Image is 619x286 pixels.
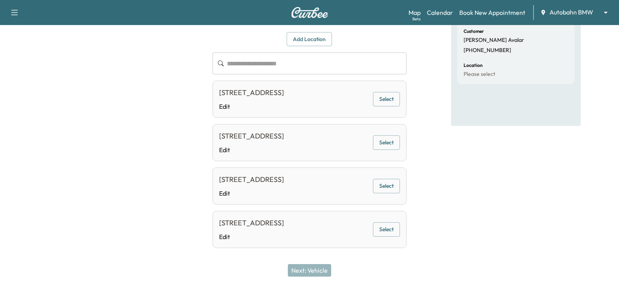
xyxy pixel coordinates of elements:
p: [PHONE_NUMBER] [464,47,511,54]
button: Select [373,222,400,237]
button: Select [373,179,400,193]
span: Autobahn BMW [549,8,593,17]
div: [STREET_ADDRESS] [219,87,284,98]
a: Calendar [427,8,453,17]
div: [STREET_ADDRESS] [219,218,284,228]
h6: Customer [464,29,484,34]
a: Edit [219,232,284,241]
button: Add Location [287,32,332,47]
a: MapBeta [409,8,421,17]
p: [PERSON_NAME] Avalar [464,37,524,44]
button: Select [373,135,400,150]
a: Edit [219,102,284,111]
p: Please select [464,71,495,78]
a: Edit [219,145,284,155]
button: Select [373,92,400,106]
div: Beta [412,16,421,22]
div: [STREET_ADDRESS] [219,174,284,185]
h6: Location [464,63,483,68]
a: Edit [219,189,284,198]
a: Book New Appointment [459,8,525,17]
img: Curbee Logo [291,7,328,18]
div: [STREET_ADDRESS] [219,131,284,142]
